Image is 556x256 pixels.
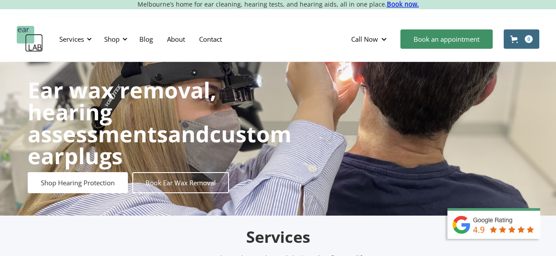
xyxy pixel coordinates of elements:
div: 0 [525,35,533,43]
div: Call Now [351,35,378,43]
div: Services [54,26,94,52]
div: Call Now [344,26,396,52]
a: Book an appointment [400,29,493,49]
a: About [160,26,192,52]
a: Open cart [504,29,539,49]
strong: custom earplugs [28,119,291,171]
strong: Ear wax removal, hearing assessments [28,75,216,149]
h2: Services [72,227,485,248]
div: Services [59,35,84,43]
a: Contact [192,26,229,52]
a: Blog [132,26,160,52]
div: Shop [104,35,120,43]
a: Shop Hearing Protection [28,172,128,193]
h1: and [28,79,291,167]
a: Book Ear Wax Removal [132,172,229,193]
a: home [17,26,43,52]
div: Shop [99,26,130,52]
